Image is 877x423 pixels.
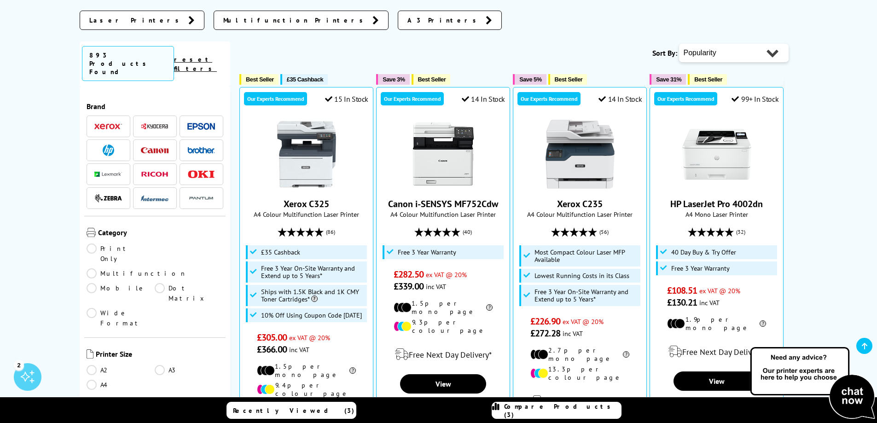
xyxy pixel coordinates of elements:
span: (56) [599,223,609,241]
span: Printer Size [96,349,224,360]
button: Save 31% [650,74,686,85]
div: 14 In Stock [598,94,642,104]
div: 2 [14,360,24,370]
a: Pantum [187,192,215,204]
a: Print Only [87,243,155,264]
button: Save 5% [513,74,546,85]
img: HP LaserJet Pro 4002dn [682,120,751,189]
span: Ships with 1.5K Black and 1K CMY Toner Cartridges* [261,288,365,303]
a: Canon [141,145,168,156]
img: Intermec [141,195,168,202]
span: Free 3 Year On-Site Warranty and Extend up to 5 Years* [261,265,365,279]
span: Free 3 Year Warranty [671,265,730,272]
div: modal_delivery [518,388,642,414]
li: 1.5p per mono page [257,362,356,379]
a: View [400,374,486,394]
span: (86) [326,223,335,241]
div: Our Experts Recommend [654,92,717,105]
img: Category [87,228,96,237]
span: inc VAT [289,345,309,354]
span: A4 Colour Multifunction Laser Printer [381,210,505,219]
img: HP [103,145,114,156]
span: Best Seller [694,76,722,83]
img: Kyocera [141,123,168,130]
span: A4 Mono Laser Printer [655,210,778,219]
span: £130.21 [667,296,697,308]
img: Xerox C325 [272,120,341,189]
a: A3 Printers [398,11,502,30]
span: (40) [463,223,472,241]
span: £339.00 [394,280,424,292]
span: 893 Products Found [82,46,174,81]
span: Save 3% [383,76,405,83]
span: £272.28 [530,327,560,339]
div: Our Experts Recommend [517,92,581,105]
a: Zebra [94,192,122,204]
a: reset filters [174,55,217,73]
span: £226.90 [530,315,560,327]
a: Multifunction Printers [214,11,389,30]
span: Save 5% [519,76,541,83]
a: Epson [187,121,215,132]
button: £35 Cashback [280,74,328,85]
img: Xerox [94,123,122,130]
span: Multifunction Printers [223,16,368,25]
span: Best Seller [418,76,446,83]
img: Epson [187,123,215,130]
div: Our Experts Recommend [381,92,444,105]
li: 1.9p per mono page [667,315,766,332]
a: Compare Products (3) [492,402,621,419]
span: ex VAT @ 20% [289,333,330,342]
li: 2.7p per mono page [530,346,629,363]
div: modal_delivery [381,342,505,367]
a: Xerox C325 [272,181,341,191]
span: A4 Colour Multifunction Laser Printer [244,210,368,219]
img: Open Live Chat window [748,346,877,421]
button: Best Seller [548,74,587,85]
a: Brother [187,145,215,156]
button: Save 3% [376,74,409,85]
a: Canon i-SENSYS MF752Cdw [409,181,478,191]
img: Pantum [187,193,215,204]
span: Lowest Running Costs in its Class [534,272,629,279]
a: Intermec [141,192,168,204]
span: Laser Printers [89,16,184,25]
span: Recently Viewed (3) [233,406,354,415]
span: Sort By: [652,48,677,58]
li: 9.3p per colour page [394,318,493,335]
span: Save 31% [656,76,681,83]
a: OKI [187,168,215,180]
a: A3 [155,365,223,375]
a: Lexmark [94,168,122,180]
a: Xerox C235 [546,181,615,191]
button: Best Seller [239,74,279,85]
div: 15 In Stock [325,94,368,104]
span: inc VAT [426,282,446,291]
span: ex VAT @ 20% [699,286,740,295]
a: Xerox [94,121,122,132]
span: £108.51 [667,284,697,296]
a: Recently Viewed (3) [227,402,356,419]
div: modal_delivery [655,339,778,365]
a: Wide Format [87,308,155,328]
a: A2 [87,365,155,375]
span: £282.50 [394,268,424,280]
span: inc VAT [563,329,583,338]
div: Our Experts Recommend [244,92,307,105]
img: Lexmark [94,172,122,177]
a: Xerox C325 [284,198,329,210]
img: OKI [187,170,215,178]
span: £366.00 [257,343,287,355]
span: A4 Colour Multifunction Laser Printer [518,210,642,219]
a: Dot Matrix [155,283,223,303]
li: 1.5p per mono page [394,299,493,316]
img: Zebra [94,194,122,203]
a: HP LaserJet Pro 4002dn [682,181,751,191]
span: Best Seller [555,76,583,83]
span: Compare Products (3) [504,402,621,419]
a: A4 [87,380,155,390]
a: Multifunction [87,268,187,278]
a: HP [94,145,122,156]
span: ex VAT @ 20% [563,317,604,326]
img: Canon [141,147,168,153]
